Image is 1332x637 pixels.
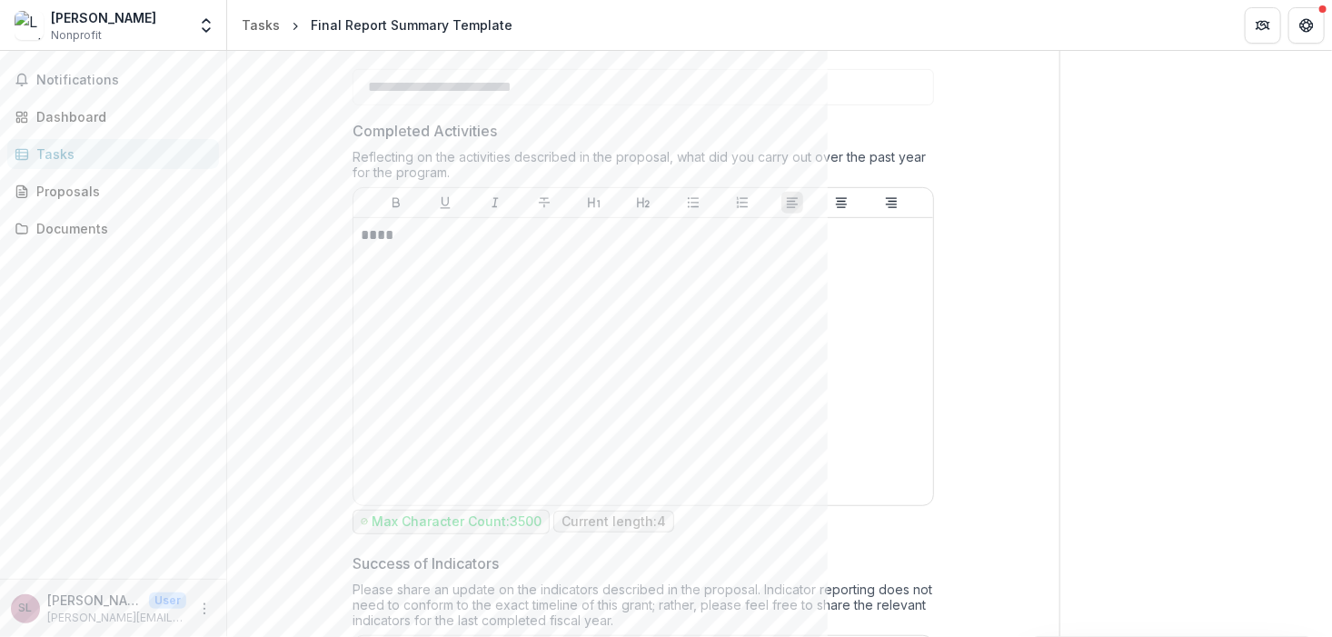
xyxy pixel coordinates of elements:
[47,610,186,626] p: [PERSON_NAME][EMAIL_ADDRESS][DOMAIN_NAME]
[47,591,142,610] p: [PERSON_NAME]
[194,7,219,44] button: Open entity switcher
[36,107,204,126] div: Dashboard
[7,139,219,169] a: Tasks
[36,144,204,164] div: Tasks
[7,214,219,244] a: Documents
[385,192,407,214] button: Bold
[880,192,902,214] button: Align Right
[1288,7,1325,44] button: Get Help
[781,192,803,214] button: Align Left
[353,582,934,635] div: Please share an update on the indicators described in the proposal. Indicator reporting does not ...
[36,73,212,88] span: Notifications
[372,514,542,530] p: Max Character Count: 3500
[194,598,215,620] button: More
[36,219,204,238] div: Documents
[7,102,219,132] a: Dashboard
[731,192,753,214] button: Ordered List
[7,65,219,95] button: Notifications
[830,192,852,214] button: Align Center
[36,182,204,201] div: Proposals
[311,15,512,35] div: Final Report Summary Template
[533,192,555,214] button: Strike
[353,149,934,187] div: Reflecting on the activities described in the proposal, what did you carry out over the past year...
[234,12,287,38] a: Tasks
[353,120,497,142] p: Completed Activities
[484,192,506,214] button: Italicize
[242,15,280,35] div: Tasks
[51,8,156,27] div: [PERSON_NAME]
[632,192,654,214] button: Heading 2
[353,552,499,574] p: Success of Indicators
[7,176,219,206] a: Proposals
[15,11,44,40] img: Lund
[234,12,520,38] nav: breadcrumb
[682,192,704,214] button: Bullet List
[583,192,605,214] button: Heading 1
[562,514,666,530] p: Current length: 4
[149,592,186,609] p: User
[1245,7,1281,44] button: Partners
[19,602,33,614] div: Sharon Lifschutz
[51,27,102,44] span: Nonprofit
[434,192,456,214] button: Underline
